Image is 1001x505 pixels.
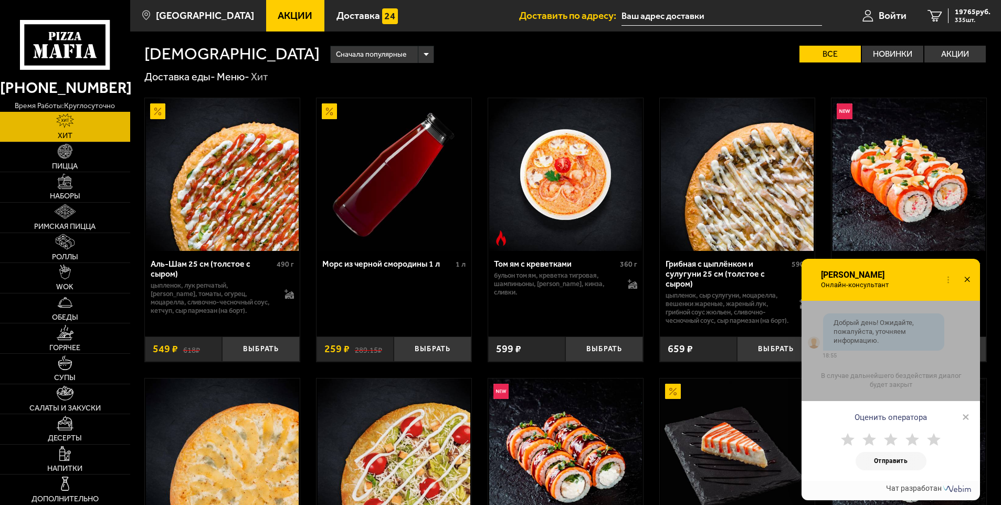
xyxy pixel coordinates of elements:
div: Том ям с креветками [494,259,617,269]
span: 549 ₽ [153,344,178,354]
p: бульон том ям, креветка тигровая, шампиньоны, [PERSON_NAME], кинза, сливки. [494,271,618,297]
span: Роллы [52,254,78,261]
span: [GEOGRAPHIC_DATA] [156,10,254,20]
label: Все [799,46,861,62]
img: Аль-Шам 25 см (толстое с сыром) [146,98,299,251]
img: Грибная с цыплёнком и сулугуни 25 см (толстое с сыром) [661,98,814,251]
span: 490 г [277,260,294,269]
button: Отправить [856,452,926,470]
a: Чат разработан [886,484,973,492]
span: 19765 руб. [955,8,991,16]
s: 618 ₽ [183,344,200,354]
div: Хит [251,70,268,84]
div: Грибная с цыплёнком и сулугуни 25 см (толстое с сыром) [666,259,789,289]
img: Новинка [493,384,509,399]
span: 259 ₽ [324,344,350,354]
span: Обеды [52,314,78,321]
span: Римская пицца [34,223,96,230]
span: Пицца [52,163,78,170]
a: Меню- [217,70,249,83]
span: × [962,409,970,425]
a: НовинкаРолл с окунем в темпуре и лососем [831,98,986,251]
input: Ваш адрес доставки [621,6,821,26]
label: Акции [924,46,986,62]
img: Акционный [150,103,166,119]
span: Акции [278,10,312,20]
h1: [DEMOGRAPHIC_DATA] [144,46,320,62]
span: 335 шт. [955,17,991,23]
span: 659 ₽ [668,344,693,354]
button: Выбрать [565,336,643,362]
s: 289.15 ₽ [355,344,382,354]
div: Аль-Шам 25 см (толстое с сыром) [151,259,274,279]
span: Хит [58,132,72,140]
span: Доставить по адресу: [519,10,621,20]
img: Акционный [665,384,681,399]
label: Новинки [862,46,923,62]
span: Супы [54,374,76,382]
button: Выбрать [222,336,300,362]
span: Сначала популярные [336,45,406,65]
img: Морс из черной смородины 1 л [318,98,470,251]
span: Войти [879,10,907,20]
span: Доставка [336,10,380,20]
img: Том ям с креветками [489,98,642,251]
span: [PERSON_NAME] [820,270,895,280]
div: Морс из черной смородины 1 л [322,259,453,269]
a: Острое блюдоТом ям с креветками [488,98,643,251]
img: Ролл с окунем в темпуре и лососем [833,98,985,251]
span: Напитки [47,465,82,472]
img: Новинка [837,103,852,119]
p: цыпленок, сыр сулугуни, моцарелла, вешенки жареные, жареный лук, грибной соус Жюльен, сливочно-че... [666,291,789,325]
span: Салаты и закуски [29,405,101,412]
button: Выбрать [394,336,471,362]
span: 599 ₽ [496,344,521,354]
a: АкционныйАль-Шам 25 см (толстое с сыром) [145,98,300,251]
span: Десерты [48,435,82,442]
a: Доставка еды- [144,70,215,83]
div: Оценить оператора [802,401,980,427]
img: Акционный [322,103,338,119]
a: Грибная с цыплёнком и сулугуни 25 см (толстое с сыром) [660,98,815,251]
span: Дополнительно [31,496,99,503]
span: 360 г [620,260,637,269]
a: АкционныйМорс из черной смородины 1 л [317,98,471,251]
img: Острое блюдо [493,230,509,246]
span: Горячее [49,344,80,352]
span: Онлайн-консультант [820,281,895,289]
span: WOK [56,283,73,291]
span: Наборы [50,193,80,200]
button: Выбрать [737,336,815,362]
span: 1 л [456,260,466,269]
img: 15daf4d41897b9f0e9f617042186c801.svg [382,8,398,24]
p: цыпленок, лук репчатый, [PERSON_NAME], томаты, огурец, моцарелла, сливочно-чесночный соус, кетчуп... [151,281,275,315]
